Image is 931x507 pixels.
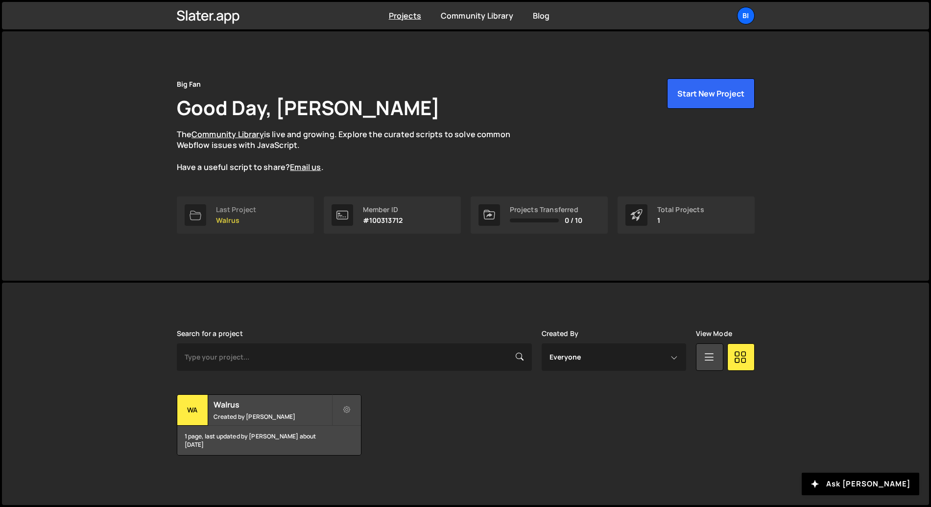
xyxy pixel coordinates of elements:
div: Total Projects [657,206,704,214]
input: Type your project... [177,343,532,371]
a: Wa Walrus Created by [PERSON_NAME] 1 page, last updated by [PERSON_NAME] about [DATE] [177,394,361,456]
label: Created By [542,330,579,338]
a: Email us [290,162,321,172]
h1: Good Day, [PERSON_NAME] [177,94,440,121]
span: 0 / 10 [565,217,583,224]
a: Community Library [191,129,264,140]
label: Search for a project [177,330,243,338]
div: Last Project [216,206,257,214]
a: Community Library [441,10,513,21]
div: Projects Transferred [510,206,583,214]
p: Walrus [216,217,257,224]
small: Created by [PERSON_NAME] [214,412,332,421]
div: Big Fan [177,78,201,90]
h2: Walrus [214,399,332,410]
div: Member ID [363,206,403,214]
a: Blog [533,10,550,21]
p: The is live and growing. Explore the curated scripts to solve common Webflow issues with JavaScri... [177,129,529,173]
p: 1 [657,217,704,224]
div: Wa [177,395,208,426]
div: 1 page, last updated by [PERSON_NAME] about [DATE] [177,426,361,455]
button: Start New Project [667,78,755,109]
a: Last Project Walrus [177,196,314,234]
button: Ask [PERSON_NAME] [802,473,919,495]
a: Projects [389,10,421,21]
p: #100313712 [363,217,403,224]
a: Bi [737,7,755,24]
label: View Mode [696,330,732,338]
